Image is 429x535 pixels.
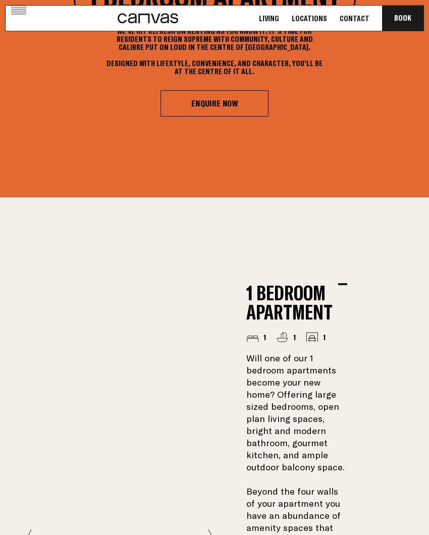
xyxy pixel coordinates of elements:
a: Living [256,13,282,24]
li: 1 [276,332,296,342]
p: We’ve hit refresh on renting as you know it. It’s time for residents to reign supreme with commun... [104,27,326,75]
a: Contact [337,13,372,24]
li: 1 [306,332,326,342]
button: Book [382,6,423,31]
a: Locations [289,13,330,24]
h2: 1 Bedroom Apartment [246,283,338,322]
a: Enquire Now [160,90,269,117]
li: 1 [246,332,266,342]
